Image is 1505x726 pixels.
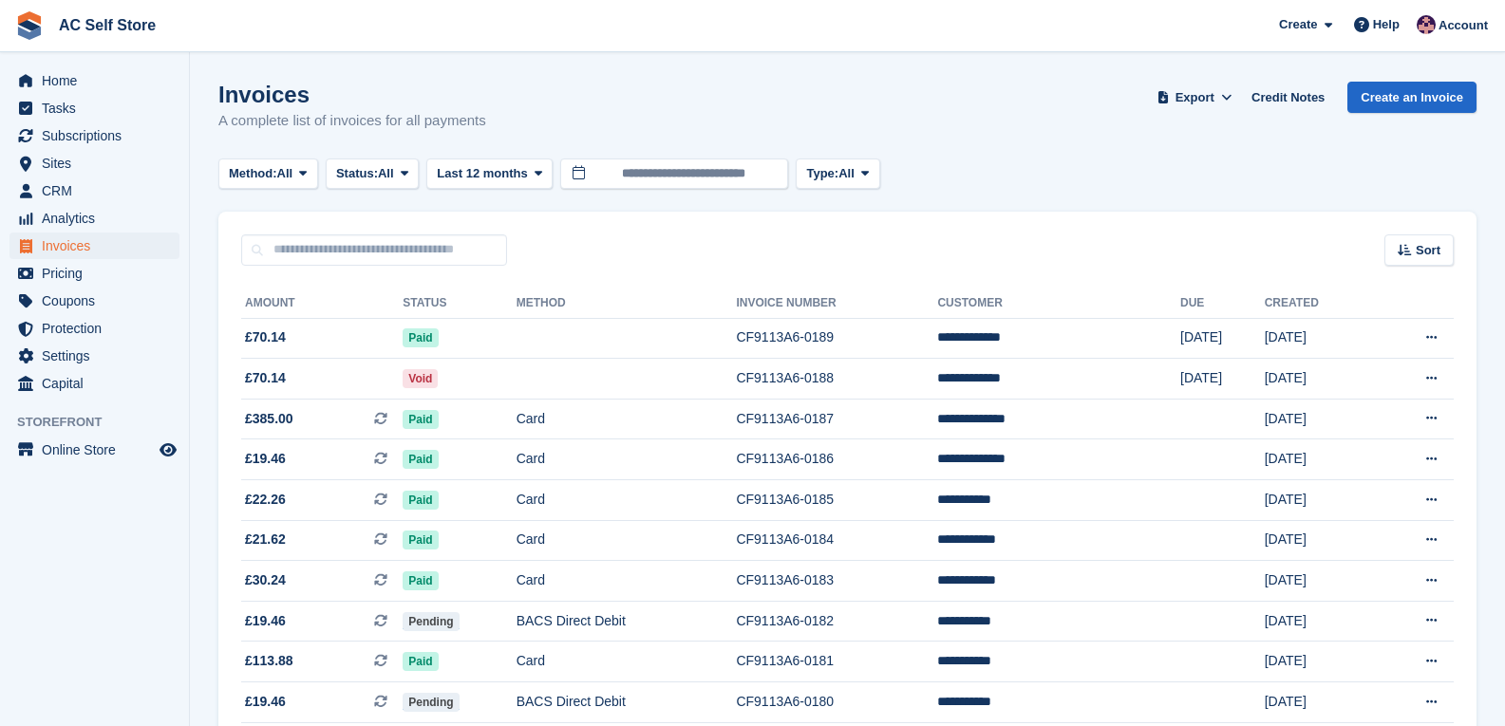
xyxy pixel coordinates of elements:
[403,289,516,319] th: Status
[1347,82,1477,113] a: Create an Invoice
[403,450,438,469] span: Paid
[241,289,403,319] th: Amount
[403,410,438,429] span: Paid
[1417,15,1436,34] img: Ted Cox
[9,177,179,204] a: menu
[1279,15,1317,34] span: Create
[326,158,419,190] button: Status: All
[378,164,394,183] span: All
[42,205,156,232] span: Analytics
[517,561,737,602] td: Card
[1153,82,1236,113] button: Export
[245,449,286,469] span: £19.46
[517,682,737,723] td: BACS Direct Debit
[1439,16,1488,35] span: Account
[937,289,1180,319] th: Customer
[1265,399,1374,439] td: [DATE]
[736,520,937,561] td: CF9113A6-0184
[1265,318,1374,359] td: [DATE]
[1265,480,1374,521] td: [DATE]
[403,531,438,549] span: Paid
[9,122,179,149] a: menu
[403,369,438,388] span: Void
[277,164,293,183] span: All
[796,158,879,190] button: Type: All
[42,233,156,259] span: Invoices
[1373,15,1400,34] span: Help
[42,370,156,397] span: Capital
[838,164,855,183] span: All
[517,480,737,521] td: Card
[403,612,459,631] span: Pending
[42,177,156,204] span: CRM
[245,651,293,671] span: £113.88
[157,438,179,461] a: Preview store
[403,491,438,510] span: Paid
[245,530,286,549] span: £21.62
[736,439,937,480] td: CF9113A6-0186
[245,692,286,712] span: £19.46
[1265,561,1374,602] td: [DATE]
[437,164,527,183] span: Last 12 months
[1265,642,1374,682] td: [DATE]
[42,288,156,314] span: Coupons
[9,315,179,342] a: menu
[245,570,286,590] span: £30.24
[736,318,937,359] td: CF9113A6-0189
[517,520,737,561] td: Card
[218,158,318,190] button: Method: All
[42,67,156,94] span: Home
[245,611,286,631] span: £19.46
[42,343,156,369] span: Settings
[218,82,486,107] h1: Invoices
[403,652,438,671] span: Paid
[9,95,179,121] a: menu
[1180,289,1265,319] th: Due
[42,260,156,287] span: Pricing
[9,67,179,94] a: menu
[1265,601,1374,642] td: [DATE]
[1180,318,1265,359] td: [DATE]
[736,642,937,682] td: CF9113A6-0181
[229,164,277,183] span: Method:
[1176,88,1214,107] span: Export
[403,693,459,712] span: Pending
[736,480,937,521] td: CF9113A6-0185
[9,233,179,259] a: menu
[517,289,737,319] th: Method
[806,164,838,183] span: Type:
[517,642,737,682] td: Card
[9,260,179,287] a: menu
[245,368,286,388] span: £70.14
[42,150,156,177] span: Sites
[9,343,179,369] a: menu
[9,437,179,463] a: menu
[1265,289,1374,319] th: Created
[736,359,937,400] td: CF9113A6-0188
[403,571,438,590] span: Paid
[218,110,486,132] p: A complete list of invoices for all payments
[9,205,179,232] a: menu
[517,601,737,642] td: BACS Direct Debit
[736,399,937,439] td: CF9113A6-0187
[1265,682,1374,723] td: [DATE]
[403,328,438,347] span: Paid
[9,370,179,397] a: menu
[517,439,737,480] td: Card
[1265,520,1374,561] td: [DATE]
[245,327,286,347] span: £70.14
[42,122,156,149] span: Subscriptions
[17,413,189,432] span: Storefront
[245,490,286,510] span: £22.26
[736,289,937,319] th: Invoice Number
[51,9,163,41] a: AC Self Store
[42,315,156,342] span: Protection
[9,150,179,177] a: menu
[1180,359,1265,400] td: [DATE]
[1244,82,1332,113] a: Credit Notes
[736,682,937,723] td: CF9113A6-0180
[1265,359,1374,400] td: [DATE]
[15,11,44,40] img: stora-icon-8386f47178a22dfd0bd8f6a31ec36ba5ce8667c1dd55bd0f319d3a0aa187defe.svg
[517,399,737,439] td: Card
[426,158,553,190] button: Last 12 months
